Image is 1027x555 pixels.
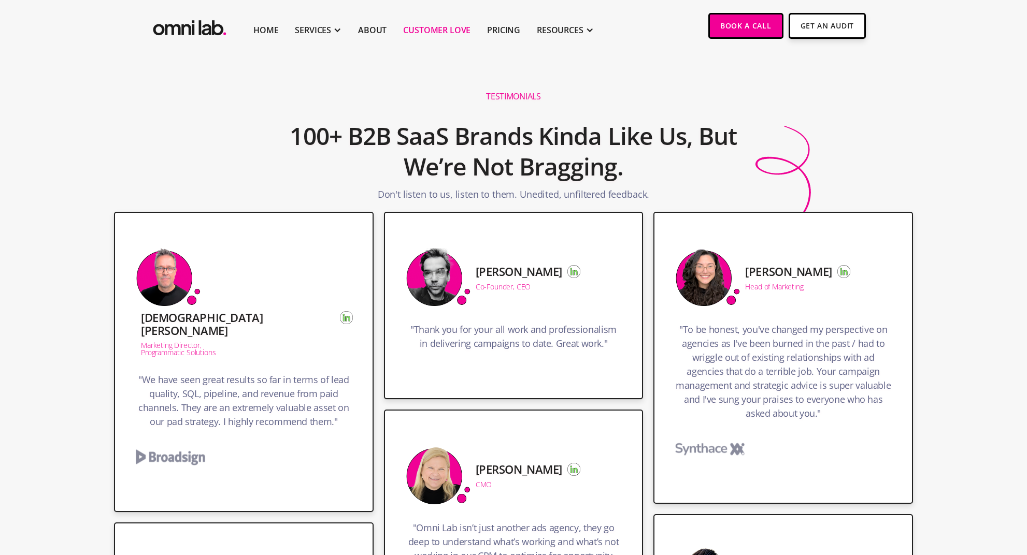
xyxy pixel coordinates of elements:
div: Marketing Director, Programmatic Solutions [141,342,245,356]
iframe: Chat Widget [840,435,1027,555]
p: Don't listen to us, listen to them. Unedited, unfiltered feedback. [378,187,649,207]
a: Customer Love [403,24,470,36]
div: SERVICES [295,24,331,36]
a: About [358,24,387,36]
a: Home [253,24,278,36]
a: Get An Audit [789,13,866,39]
h5: [DEMOGRAPHIC_DATA][PERSON_NAME] [141,311,335,337]
div: Co-Founder, CEO [476,283,531,290]
h5: [PERSON_NAME] [745,265,832,277]
img: Omni Lab: B2B SaaS Demand Generation Agency [151,13,229,38]
h3: "Thank you for your all work and professionalism in delivering campaigns to date. Great work." [406,323,622,356]
h1: Testimonials [486,91,540,102]
a: home [151,13,229,38]
a: Book a Call [708,13,783,39]
h3: "We have seen great results so far in terms of lead quality, SQL, pipeline, and revenue from paid... [136,373,352,434]
div: CMO [476,481,492,488]
h2: 100+ B2B SaaS Brands Kinda Like Us, But We’re Not Bragging. [267,115,760,188]
h5: [PERSON_NAME] [476,265,562,277]
div: Head of Marketing [745,283,803,290]
h3: "To be honest, you've changed my perspective on agencies as I've been burned in the past / had to... [675,323,891,426]
div: RESOURCES [537,24,583,36]
h5: [PERSON_NAME] [476,463,562,475]
a: Pricing [487,24,520,36]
